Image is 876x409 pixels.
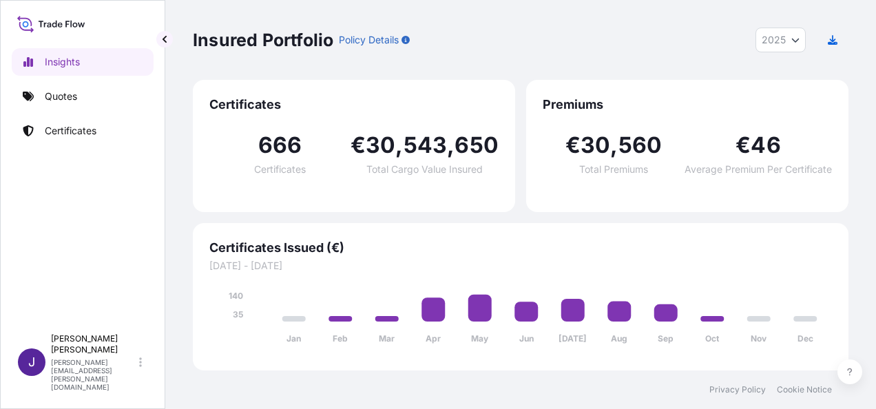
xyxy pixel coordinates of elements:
[404,134,448,156] span: 543
[229,291,243,301] tspan: 140
[286,333,301,344] tspan: Jan
[736,134,751,156] span: €
[755,28,806,52] button: Year Selector
[193,29,333,51] p: Insured Portfolio
[751,134,780,156] span: 46
[519,333,534,344] tspan: Jun
[618,134,663,156] span: 560
[209,259,832,273] span: [DATE] - [DATE]
[611,333,627,344] tspan: Aug
[471,333,489,344] tspan: May
[705,333,720,344] tspan: Oct
[209,240,832,256] span: Certificates Issued (€)
[51,333,136,355] p: [PERSON_NAME] [PERSON_NAME]
[366,165,483,174] span: Total Cargo Value Insured
[351,134,366,156] span: €
[254,165,306,174] span: Certificates
[12,48,154,76] a: Insights
[777,384,832,395] a: Cookie Notice
[366,134,395,156] span: 30
[339,33,399,47] p: Policy Details
[685,165,832,174] span: Average Premium Per Certificate
[209,96,499,113] span: Certificates
[51,358,136,391] p: [PERSON_NAME][EMAIL_ADDRESS][PERSON_NAME][DOMAIN_NAME]
[447,134,455,156] span: ,
[333,333,348,344] tspan: Feb
[579,165,648,174] span: Total Premiums
[258,134,302,156] span: 666
[751,333,767,344] tspan: Nov
[379,333,395,344] tspan: Mar
[233,309,243,319] tspan: 35
[581,134,610,156] span: 30
[610,134,618,156] span: ,
[709,384,766,395] a: Privacy Policy
[28,355,35,369] span: J
[543,96,832,113] span: Premiums
[12,117,154,145] a: Certificates
[45,55,80,69] p: Insights
[658,333,674,344] tspan: Sep
[45,90,77,103] p: Quotes
[12,83,154,110] a: Quotes
[455,134,499,156] span: 650
[762,33,786,47] span: 2025
[395,134,403,156] span: ,
[797,333,813,344] tspan: Dec
[45,124,96,138] p: Certificates
[559,333,587,344] tspan: [DATE]
[565,134,581,156] span: €
[426,333,441,344] tspan: Apr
